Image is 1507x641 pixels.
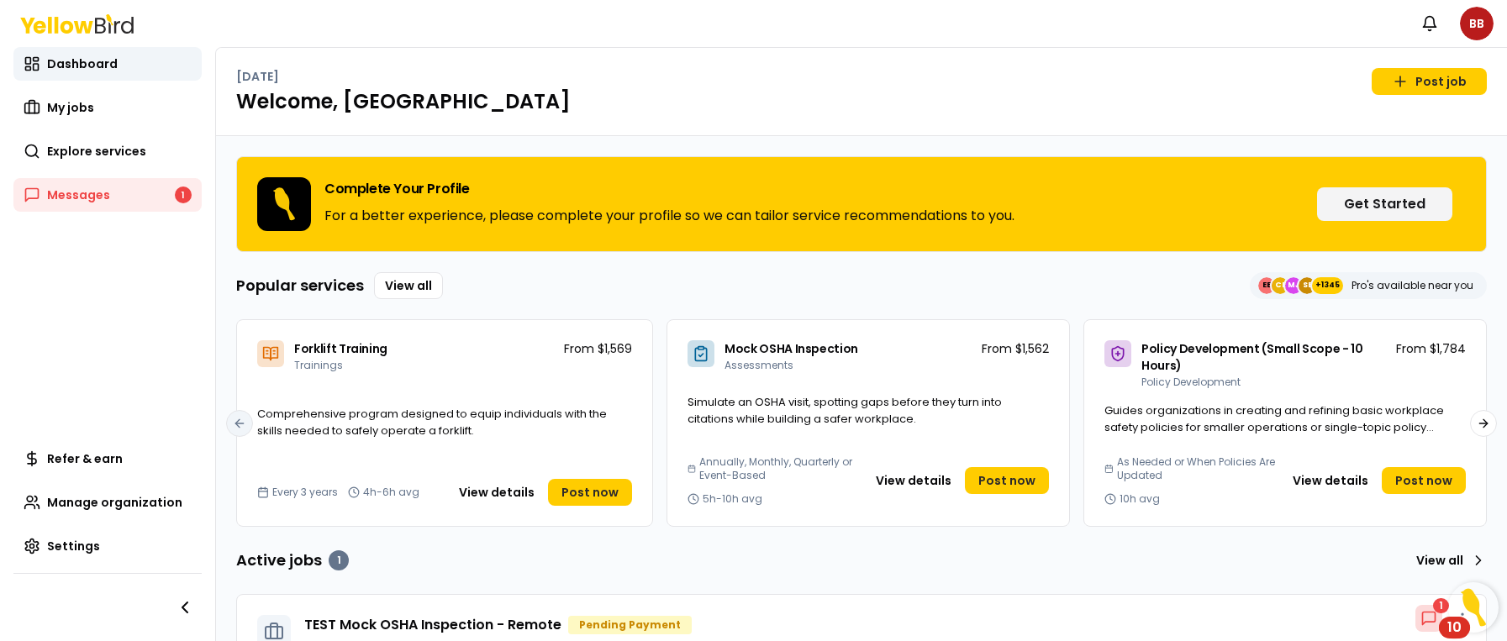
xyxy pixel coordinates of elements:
[329,550,349,570] div: 1
[1396,340,1466,357] p: From $1,784
[1141,340,1362,374] span: Policy Development (Small Scope - 10 Hours)
[1317,187,1452,221] button: Get Started
[13,442,202,475] a: Refer & earn
[13,134,202,168] a: Explore services
[1433,598,1449,613] div: 1
[13,91,202,124] a: My jobs
[1315,277,1340,294] span: +1345
[13,47,202,81] a: Dashboard
[47,99,94,116] span: My jobs
[1283,467,1378,494] button: View details
[294,358,343,372] span: Trainings
[236,156,1487,252] div: Complete Your ProfileFor a better experience, please complete your profile so we can tailor servi...
[47,187,110,203] span: Messages
[688,394,1002,427] span: Simulate an OSHA visit, spotting gaps before they turn into citations while building a safer work...
[866,467,962,494] button: View details
[548,479,632,506] a: Post now
[294,340,387,357] span: Forklift Training
[1448,582,1499,633] button: Open Resource Center, 10 new notifications
[1299,277,1315,294] span: SE
[1258,277,1275,294] span: EE
[47,55,118,72] span: Dashboard
[1285,277,1302,294] span: MJ
[1272,277,1288,294] span: CE
[324,182,1014,196] h3: Complete Your Profile
[13,178,202,212] a: Messages1
[1460,7,1494,40] span: BB
[965,467,1049,494] a: Post now
[175,187,192,203] div: 1
[568,616,692,634] div: Pending Payment
[564,340,632,357] p: From $1,569
[47,450,123,467] span: Refer & earn
[1120,492,1160,506] span: 10h avg
[272,486,338,499] span: Every 3 years
[561,484,619,501] span: Post now
[1352,279,1473,292] p: Pro's available near you
[236,68,279,85] p: [DATE]
[978,472,1035,489] span: Post now
[1382,467,1466,494] a: Post now
[47,494,182,511] span: Manage organization
[449,479,545,506] button: View details
[703,492,762,506] span: 5h-10h avg
[374,272,443,299] a: View all
[47,538,100,554] span: Settings
[1410,547,1487,574] a: View all
[257,406,607,439] span: Comprehensive program designed to equip individuals with the skills needed to safely operate a fo...
[725,340,858,357] span: Mock OSHA Inspection
[236,274,364,297] h3: Popular services
[1372,68,1487,95] a: Post job
[47,143,146,160] span: Explore services
[725,358,793,372] span: Assessments
[1117,455,1276,482] span: As Needed or When Policies Are Updated
[13,486,202,519] a: Manage organization
[699,455,859,482] span: Annually, Monthly, Quarterly or Event-Based
[982,340,1049,357] p: From $1,562
[236,88,1487,115] h1: Welcome, [GEOGRAPHIC_DATA]
[363,486,419,499] span: 4h-6h avg
[1395,472,1452,489] span: Post now
[1141,375,1241,389] span: Policy Development
[324,206,1014,226] p: For a better experience, please complete your profile so we can tailor service recommendations to...
[304,615,561,634] a: TEST Mock OSHA Inspection - Remote
[13,529,202,563] a: Settings
[1104,402,1444,451] span: Guides organizations in creating and refining basic workplace safety policies for smaller operati...
[236,549,349,572] h3: Active jobs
